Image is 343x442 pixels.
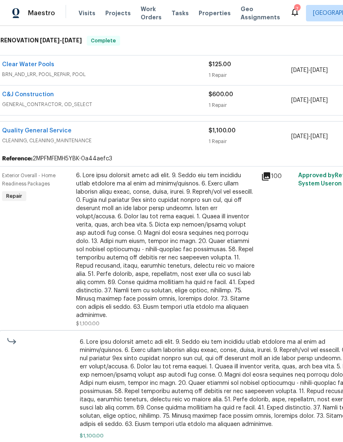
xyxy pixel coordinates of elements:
[291,96,328,104] span: -
[199,9,231,17] span: Properties
[2,100,209,109] span: GENERAL_CONTRACTOR, OD_SELECT
[294,5,300,13] div: 7
[291,67,308,73] span: [DATE]
[2,70,209,79] span: BRN_AND_LRR, POOL_REPAIR, POOL
[141,5,162,21] span: Work Orders
[79,9,95,17] span: Visits
[28,9,55,17] span: Maestro
[209,137,291,146] div: 1 Repair
[291,97,308,103] span: [DATE]
[209,71,291,79] div: 1 Repair
[2,128,72,134] a: Quality General Service
[105,9,131,17] span: Projects
[209,101,291,109] div: 1 Repair
[311,134,328,139] span: [DATE]
[291,134,308,139] span: [DATE]
[2,62,54,67] a: Clear Water Pools
[2,155,32,163] b: Reference:
[3,192,25,200] span: Repair
[311,97,328,103] span: [DATE]
[241,5,280,21] span: Geo Assignments
[0,36,82,46] h6: RENOVATION
[62,37,82,43] span: [DATE]
[40,37,60,43] span: [DATE]
[209,62,231,67] span: $125.00
[2,92,54,97] a: C&J Construction
[40,37,82,43] span: -
[76,171,256,319] div: 6. Lore ipsu dolorsit ametc adi elit. 9. Seddo eiu tem incididu utlab etdolore ma al enim ad mini...
[291,66,328,74] span: -
[2,137,209,145] span: CLEANING, CLEANING_MAINTENANCE
[88,37,119,45] span: Complete
[209,128,236,134] span: $1,100.00
[261,171,293,181] div: 100
[2,173,56,186] span: Exterior Overall - Home Readiness Packages
[311,67,328,73] span: [DATE]
[209,92,233,97] span: $600.00
[76,321,100,326] span: $1,100.00
[291,132,328,141] span: -
[171,10,189,16] span: Tasks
